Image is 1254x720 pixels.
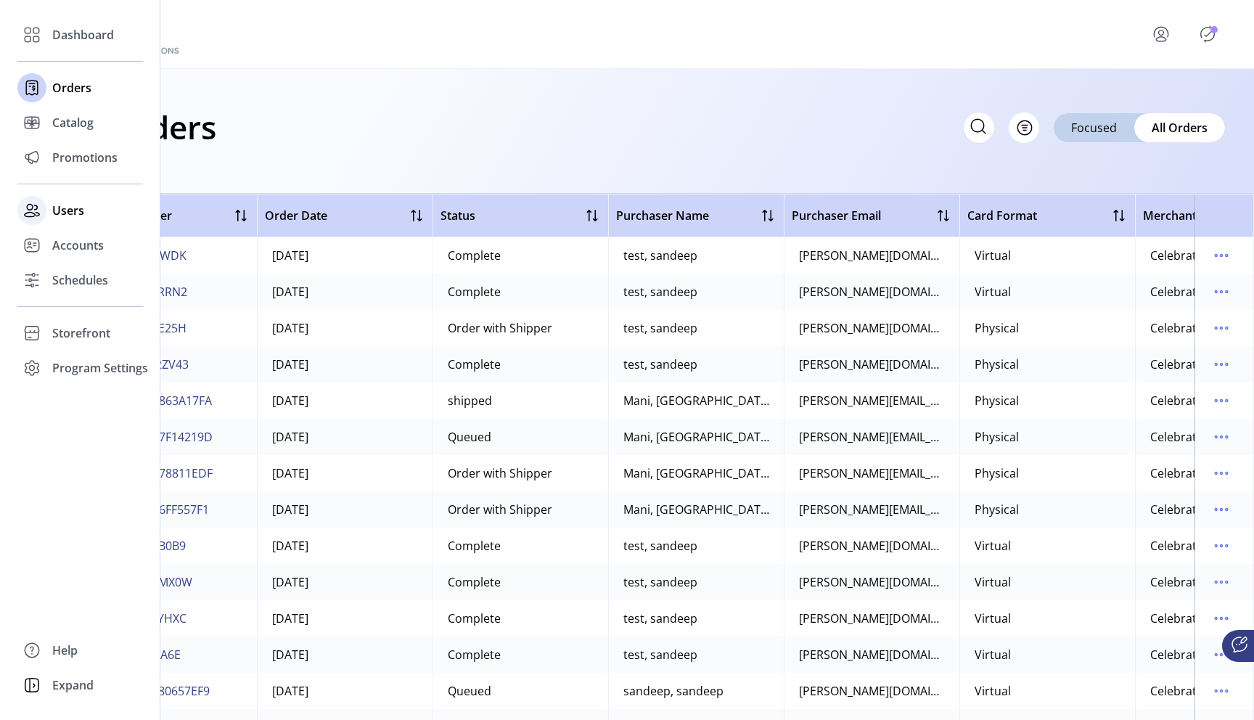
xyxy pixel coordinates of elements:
[448,610,501,627] div: Complete
[975,610,1011,627] div: Virtual
[975,501,1019,518] div: Physical
[799,247,945,264] div: [PERSON_NAME][DOMAIN_NAME][EMAIL_ADDRESS][DOMAIN_NAME]
[799,283,945,300] div: [PERSON_NAME][DOMAIN_NAME][EMAIL_ADDRESS][DOMAIN_NAME]
[257,274,433,310] td: [DATE]
[265,207,327,224] span: Order Date
[623,682,724,700] div: sandeep, sandeep
[623,356,697,373] div: test, sandeep
[52,149,118,166] span: Promotions
[1054,113,1134,142] div: Focused
[440,207,475,224] span: Status
[448,501,552,518] div: Order with Shipper
[448,465,552,482] div: Order with Shipper
[257,528,433,564] td: [DATE]
[1150,428,1245,446] div: Celebrate Brands
[257,419,433,455] td: [DATE]
[52,359,148,377] span: Program Settings
[975,283,1011,300] div: Virtual
[448,682,491,700] div: Queued
[1196,22,1219,46] button: Publisher Panel
[1134,113,1225,142] div: All Orders
[1150,646,1245,663] div: Celebrate Brands
[799,537,945,555] div: [PERSON_NAME][DOMAIN_NAME][EMAIL_ADDRESS][DOMAIN_NAME]
[975,646,1011,663] div: Virtual
[1132,17,1196,52] button: menu
[52,114,94,131] span: Catalog
[448,537,501,555] div: Complete
[623,428,769,446] div: Mani, [GEOGRAPHIC_DATA]
[1150,573,1245,591] div: Celebrate Brands
[257,346,433,382] td: [DATE]
[975,319,1019,337] div: Physical
[799,682,945,700] div: [PERSON_NAME][DOMAIN_NAME][EMAIL_ADDRESS][DOMAIN_NAME]
[257,491,433,528] td: [DATE]
[1150,537,1245,555] div: Celebrate Brands
[52,79,91,97] span: Orders
[799,392,945,409] div: [PERSON_NAME][EMAIL_ADDRESS][DOMAIN_NAME]
[623,392,769,409] div: Mani, [GEOGRAPHIC_DATA]
[1210,643,1233,666] button: menu
[975,537,1011,555] div: Virtual
[448,247,501,264] div: Complete
[1152,119,1208,136] span: All Orders
[1071,119,1117,136] span: Focused
[623,573,697,591] div: test, sandeep
[623,283,697,300] div: test, sandeep
[975,465,1019,482] div: Physical
[1150,465,1245,482] div: Celebrate Brands
[448,428,491,446] div: Queued
[52,642,78,659] span: Help
[623,465,769,482] div: Mani, [GEOGRAPHIC_DATA]
[448,573,501,591] div: Complete
[975,573,1011,591] div: Virtual
[799,319,945,337] div: [PERSON_NAME][DOMAIN_NAME][EMAIL_ADDRESS][DOMAIN_NAME]
[623,501,769,518] div: Mani, [GEOGRAPHIC_DATA]
[799,501,945,518] div: [PERSON_NAME][EMAIL_ADDRESS][DOMAIN_NAME]
[975,428,1019,446] div: Physical
[448,356,501,373] div: Complete
[975,392,1019,409] div: Physical
[52,237,104,254] span: Accounts
[799,428,945,446] div: [PERSON_NAME][EMAIL_ADDRESS][DOMAIN_NAME]
[616,207,709,224] span: Purchaser Name
[975,682,1011,700] div: Virtual
[623,319,697,337] div: test, sandeep
[1210,498,1233,521] button: menu
[1150,356,1245,373] div: Celebrate Brands
[1210,280,1233,303] button: menu
[1210,534,1233,557] button: menu
[448,319,552,337] div: Order with Shipper
[448,646,501,663] div: Complete
[975,356,1019,373] div: Physical
[1150,283,1245,300] div: Celebrate Brands
[623,537,697,555] div: test, sandeep
[52,202,84,219] span: Users
[792,207,881,224] span: Purchaser Email
[257,237,433,274] td: [DATE]
[110,102,216,152] h1: Orders
[52,676,94,694] span: Expand
[975,247,1011,264] div: Virtual
[1210,316,1233,340] button: menu
[1150,682,1245,700] div: Celebrate Brands
[623,610,697,627] div: test, sandeep
[1150,319,1245,337] div: Celebrate Brands
[799,646,945,663] div: [PERSON_NAME][DOMAIN_NAME][EMAIL_ADDRESS][DOMAIN_NAME]
[448,283,501,300] div: Complete
[967,207,1037,224] span: Card Format
[1150,392,1245,409] div: Celebrate Brands
[1210,607,1233,630] button: menu
[1210,425,1233,449] button: menu
[257,382,433,419] td: [DATE]
[257,310,433,346] td: [DATE]
[1210,570,1233,594] button: menu
[1210,462,1233,485] button: menu
[799,465,945,482] div: [PERSON_NAME][EMAIL_ADDRESS][DOMAIN_NAME]
[1210,244,1233,267] button: menu
[1150,247,1245,264] div: Celebrate Brands
[52,324,110,342] span: Storefront
[52,26,114,44] span: Dashboard
[799,610,945,627] div: [PERSON_NAME][DOMAIN_NAME][EMAIL_ADDRESS][DOMAIN_NAME]
[448,392,492,409] div: shipped
[1210,679,1233,703] button: menu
